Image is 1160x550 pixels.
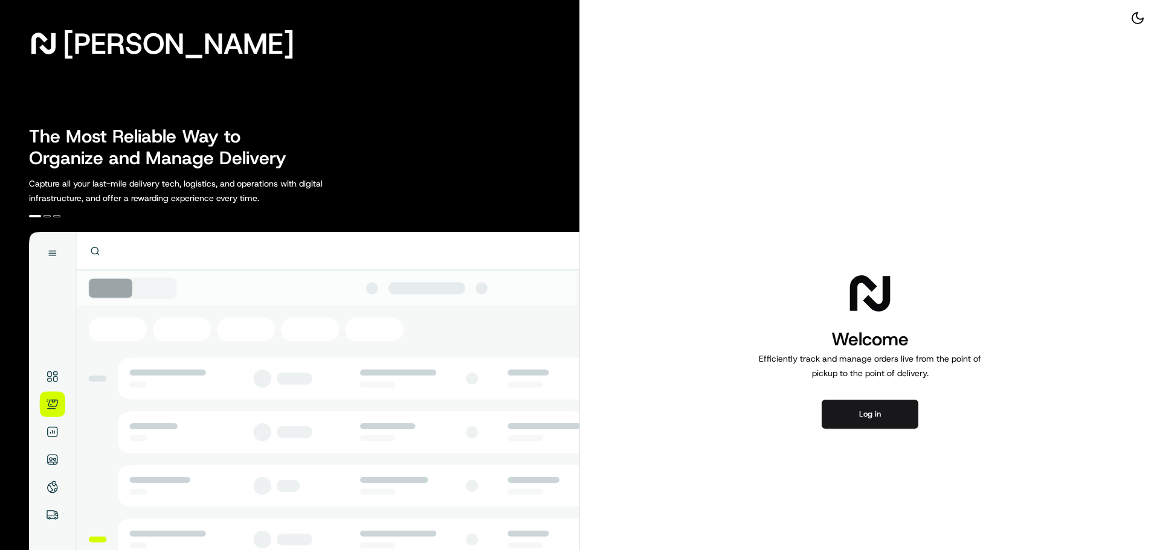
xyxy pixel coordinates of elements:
[63,31,294,56] span: [PERSON_NAME]
[754,327,986,351] h1: Welcome
[29,176,377,205] p: Capture all your last-mile delivery tech, logistics, and operations with digital infrastructure, ...
[754,351,986,380] p: Efficiently track and manage orders live from the point of pickup to the point of delivery.
[29,126,300,169] h2: The Most Reliable Way to Organize and Manage Delivery
[822,400,918,429] button: Log in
